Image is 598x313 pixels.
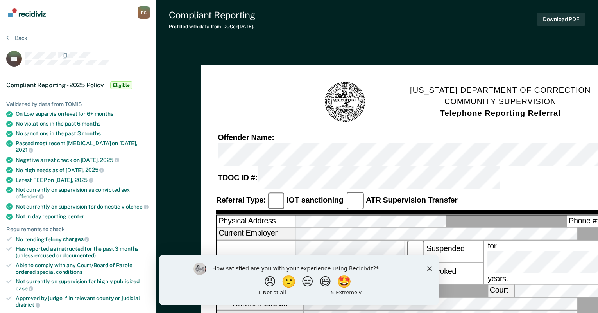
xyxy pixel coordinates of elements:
strong: Referral Type: [216,196,266,205]
strong: ATR Supervision Transfer [366,196,457,205]
span: center [68,213,84,219]
span: district [16,302,40,308]
div: Not in day reporting [16,213,150,220]
div: Compliant Reporting [169,9,256,21]
div: Able to comply with any Court/Board of Parole ordered special [16,262,150,275]
label: Physical Address [217,215,295,227]
input: Suspended [407,241,424,258]
label: Court [488,285,514,297]
div: No sanctions in the past 3 [16,130,150,137]
span: violence [122,203,149,210]
div: Not currently on supervision for domestic [16,203,150,210]
div: Latest FEEP on [DATE], [16,176,150,183]
div: Requirements to check [6,226,150,233]
span: 2025 [75,177,93,183]
strong: Offender Name: [218,133,274,142]
span: offender [16,193,44,200]
label: Driver’s License # [217,241,295,284]
label: Current Employer [217,228,295,240]
span: months [95,111,113,117]
div: On Low supervision level for 6+ [16,111,150,117]
img: TN Seal [324,81,367,124]
span: charges [63,236,90,242]
strong: IOT sanctioning [286,196,343,205]
iframe: Survey by Kim from Recidiviz [159,255,439,305]
span: conditions [56,269,82,275]
h1: [US_STATE] DEPARTMENT OF CORRECTION COMMUNITY SUPERVISION [410,85,591,120]
img: Recidiviz [8,8,46,17]
span: Compliant Reporting - 2025 Policy [6,81,104,89]
div: Has reported as instructed for the past 3 months (unless excused or [16,246,150,259]
span: months [82,130,100,137]
div: Not currently on supervision as convicted sex [16,187,150,200]
div: Negative arrest check on [DATE], [16,156,150,164]
label: Suspended [406,241,483,262]
span: Eligible [110,81,132,89]
div: P C [138,6,150,19]
strong: Telephone Reporting Referral [440,109,561,117]
button: Profile dropdown button [138,6,150,19]
label: Revoked [406,263,483,284]
div: Approved by judge if in relevant county or judicial [16,295,150,308]
div: No violations in the past 6 [16,121,150,127]
div: Not currently on supervision for highly publicized [16,278,150,291]
div: No high needs as of [DATE], [16,167,150,174]
span: 2021 [16,147,33,153]
strong: List all [264,299,288,308]
strong: TDOC ID #: [218,173,258,182]
button: Back [6,34,27,41]
div: Prefilled with data from TDOC on [DATE] . [169,24,256,29]
div: Passed most recent [MEDICAL_DATA] on [DATE], [16,140,150,153]
span: case [16,285,33,291]
input: ATR Supervision Transfer [347,192,364,209]
span: months [82,121,100,127]
div: No pending felony [16,236,150,243]
span: 2025 [100,157,119,163]
span: 2025 [85,167,104,173]
div: Validated by data from TOMIS [6,101,150,108]
input: IOT sanctioning [268,192,285,209]
span: documented) [63,252,95,259]
button: Download PDF [537,13,585,26]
